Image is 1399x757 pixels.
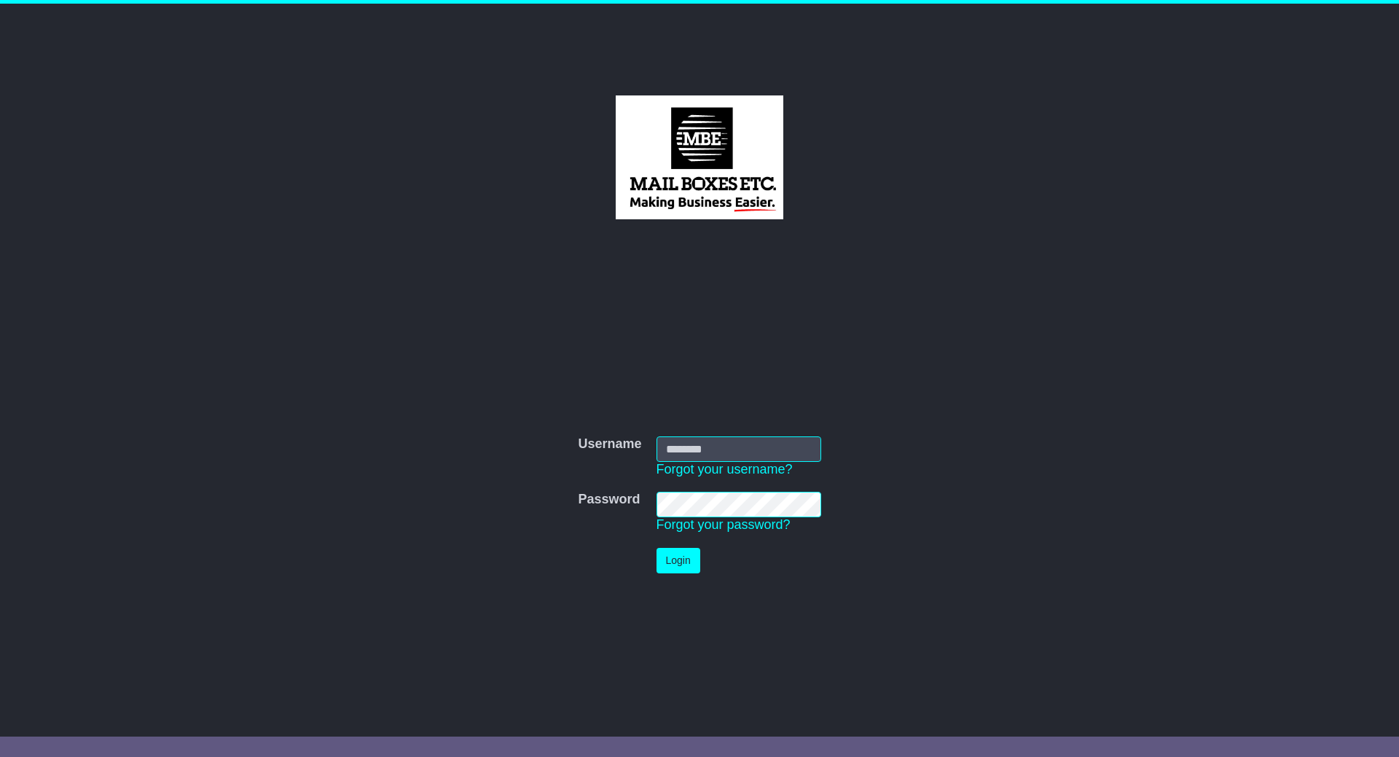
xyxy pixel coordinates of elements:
[616,95,783,219] img: MBE Brisbane CBD
[657,517,791,532] a: Forgot your password?
[578,436,641,452] label: Username
[657,548,700,573] button: Login
[657,462,793,476] a: Forgot your username?
[578,492,640,508] label: Password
